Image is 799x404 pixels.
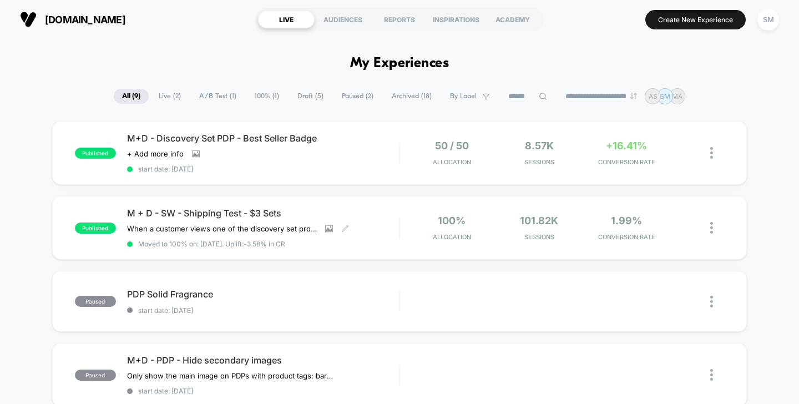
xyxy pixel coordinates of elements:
div: REPORTS [371,11,428,28]
span: 50 / 50 [435,140,469,151]
span: Sessions [498,233,580,241]
span: 1.99% [611,215,642,226]
div: ACADEMY [484,11,541,28]
span: When a customer views one of the discovery set products, the free shipping banner at the top is h... [127,224,317,233]
img: close [710,369,713,381]
span: Sessions [498,158,580,166]
span: M+D - Discovery Set PDP - Best Seller Badge [127,133,399,144]
img: close [710,296,713,307]
img: Visually logo [20,11,37,28]
button: SM [754,8,782,31]
span: M + D - SW - Shipping Test - $3 Sets [127,208,399,219]
span: +16.41% [606,140,647,151]
span: 100% [438,215,466,226]
div: INSPIRATIONS [428,11,484,28]
span: 101.82k [520,215,558,226]
span: Allocation [433,158,471,166]
span: By Label [450,92,477,100]
span: [DOMAIN_NAME] [45,14,125,26]
div: AUDIENCES [315,11,371,28]
span: 100% ( 1 ) [246,89,287,104]
span: 8.57k [525,140,554,151]
button: Create New Experience [645,10,746,29]
span: Draft ( 5 ) [289,89,332,104]
span: published [75,148,116,159]
span: CONVERSION RATE [586,233,667,241]
button: [DOMAIN_NAME] [17,11,129,28]
span: paused [75,370,116,381]
span: paused [75,296,116,307]
span: A/B Test ( 1 ) [191,89,245,104]
h1: My Experiences [350,55,449,72]
div: LIVE [258,11,315,28]
span: Only show the main image on PDPs with product tags: bar soap, deo, oil. [127,371,333,380]
span: start date: [DATE] [127,165,399,173]
span: All ( 9 ) [114,89,149,104]
span: Live ( 2 ) [150,89,189,104]
span: start date: [DATE] [127,306,399,315]
span: + Add more info [127,149,184,158]
span: published [75,223,116,234]
p: MA [672,92,682,100]
p: SM [660,92,670,100]
span: CONVERSION RATE [586,158,667,166]
img: close [710,222,713,234]
span: Archived ( 18 ) [383,89,440,104]
div: SM [757,9,779,31]
span: Paused ( 2 ) [333,89,382,104]
span: PDP Solid Fragrance [127,289,399,300]
img: close [710,147,713,159]
img: end [630,93,637,99]
span: M+D - PDP - Hide secondary images [127,355,399,366]
p: AS [649,92,658,100]
span: start date: [DATE] [127,387,399,395]
span: Allocation [433,233,471,241]
span: Moved to 100% on: [DATE] . Uplift: -3.58% in CR [138,240,285,248]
